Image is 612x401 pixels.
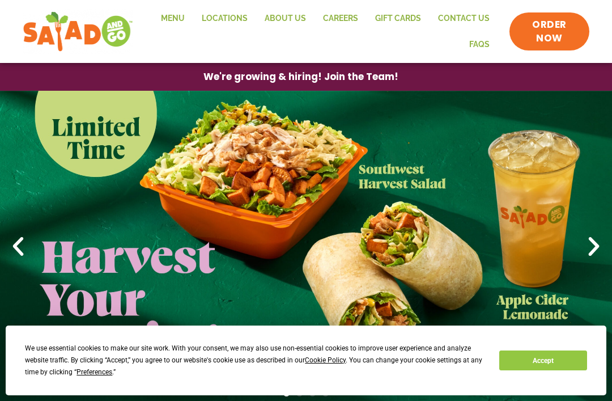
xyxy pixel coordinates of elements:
a: FAQs [461,32,498,58]
a: Careers [314,6,367,32]
a: Menu [152,6,193,32]
span: Cookie Policy [305,356,346,364]
nav: Menu [144,6,499,57]
span: We're growing & hiring! Join the Team! [203,72,398,82]
img: new-SAG-logo-768×292 [23,9,133,54]
div: Next slide [581,234,606,259]
a: About Us [256,6,314,32]
span: ORDER NOW [521,18,578,45]
button: Accept [499,351,586,370]
a: We're growing & hiring! Join the Team! [186,64,415,90]
div: Cookie Consent Prompt [6,326,606,395]
div: We use essential cookies to make our site work. With your consent, we may also use non-essential ... [25,343,486,378]
a: ORDER NOW [509,12,589,51]
a: GIFT CARDS [367,6,430,32]
div: Previous slide [6,234,31,259]
span: Preferences [76,368,112,376]
a: Contact Us [430,6,498,32]
a: Locations [193,6,256,32]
